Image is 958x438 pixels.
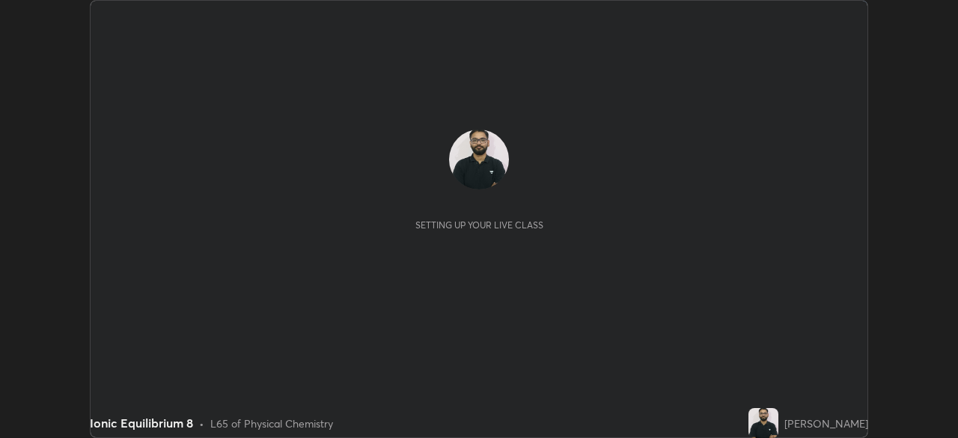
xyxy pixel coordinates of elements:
div: Setting up your live class [415,219,543,231]
div: [PERSON_NAME] [784,416,868,431]
div: L65 of Physical Chemistry [210,416,333,431]
div: • [199,416,204,431]
img: 5e6e13c1ec7d4a9f98ea3605e43f832c.jpg [748,408,778,438]
img: 5e6e13c1ec7d4a9f98ea3605e43f832c.jpg [449,130,509,189]
div: Ionic Equilibrium 8 [90,414,193,432]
